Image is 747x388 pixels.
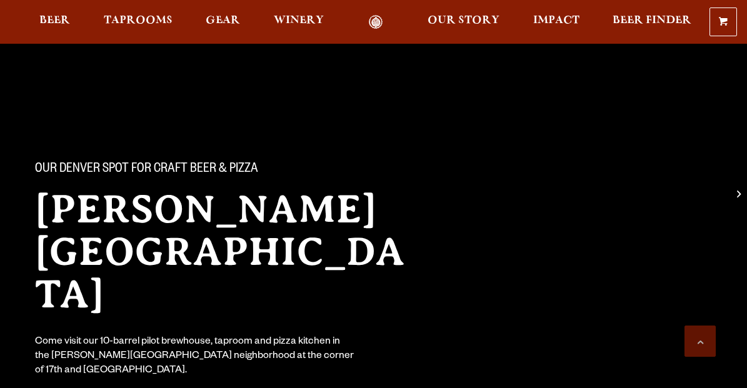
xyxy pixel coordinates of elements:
[35,188,425,316] h2: [PERSON_NAME][GEOGRAPHIC_DATA]
[274,16,324,26] span: Winery
[525,15,588,29] a: Impact
[206,16,240,26] span: Gear
[428,16,499,26] span: Our Story
[533,16,579,26] span: Impact
[684,326,716,357] a: Scroll to top
[104,16,173,26] span: Taprooms
[96,15,181,29] a: Taprooms
[266,15,332,29] a: Winery
[39,16,70,26] span: Beer
[31,15,78,29] a: Beer
[604,15,699,29] a: Beer Finder
[35,162,258,178] span: Our Denver spot for craft beer & pizza
[198,15,248,29] a: Gear
[419,15,508,29] a: Our Story
[613,16,691,26] span: Beer Finder
[352,15,399,29] a: Odell Home
[35,336,355,379] div: Come visit our 10-barrel pilot brewhouse, taproom and pizza kitchen in the [PERSON_NAME][GEOGRAPH...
